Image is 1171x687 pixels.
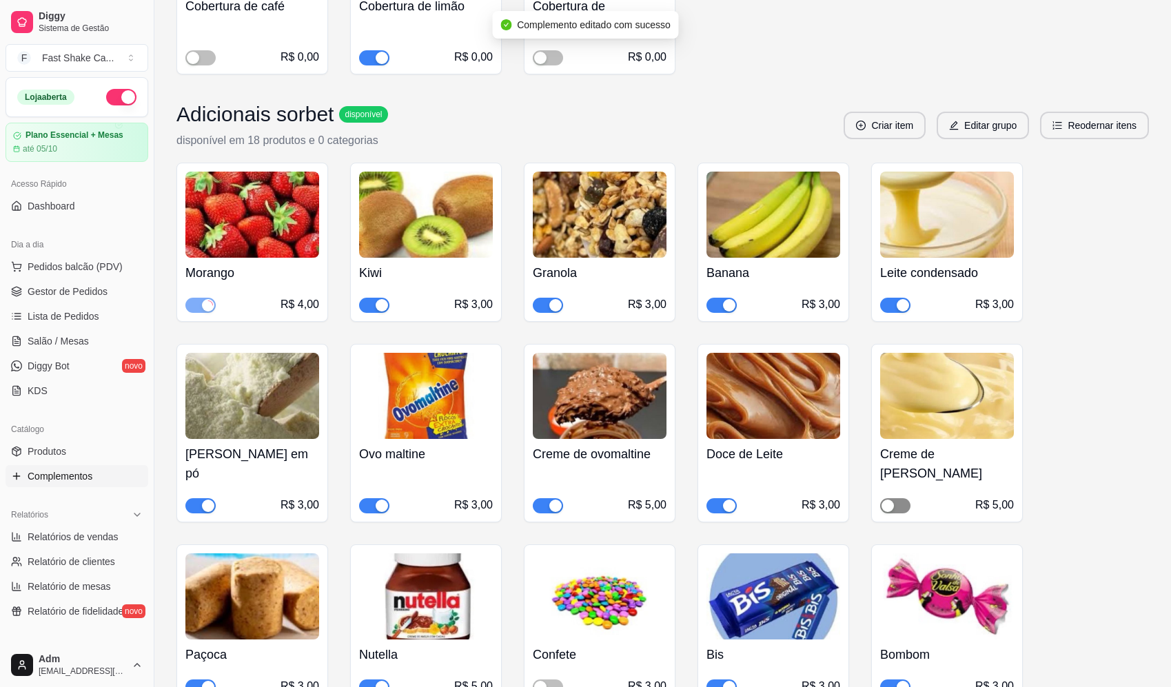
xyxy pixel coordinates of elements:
a: Produtos [6,440,148,462]
a: Relatório de mesas [6,575,148,597]
img: product-image [706,553,840,639]
h4: Bombom [880,645,1014,664]
span: Pedidos balcão (PDV) [28,260,123,274]
img: product-image [706,172,840,258]
a: Relatório de fidelidadenovo [6,600,148,622]
span: Sistema de Gestão [39,23,143,34]
p: disponível em 18 produtos e 0 categorias [176,132,388,149]
article: até 05/10 [23,143,57,154]
a: Diggy Botnovo [6,355,148,377]
h4: Kiwi [359,263,493,283]
img: product-image [880,172,1014,258]
a: KDS [6,380,148,402]
a: Salão / Mesas [6,330,148,352]
div: R$ 5,00 [628,497,666,513]
a: Relatórios de vendas [6,526,148,548]
article: Plano Essencial + Mesas [26,130,123,141]
img: product-image [185,172,319,258]
a: DiggySistema de Gestão [6,6,148,39]
img: product-image [533,353,666,439]
img: product-image [533,172,666,258]
div: R$ 0,00 [281,49,319,65]
button: Select a team [6,44,148,72]
span: Relatório de mesas [28,580,111,593]
div: R$ 3,00 [975,296,1014,313]
a: Complementos [6,465,148,487]
a: Lista de Pedidos [6,305,148,327]
h4: Confete [533,645,666,664]
span: Diggy [39,10,143,23]
div: R$ 3,00 [454,497,493,513]
div: Dia a dia [6,234,148,256]
span: ordered-list [1052,121,1062,130]
span: Dashboard [28,199,75,213]
div: Catálogo [6,418,148,440]
img: product-image [359,553,493,639]
h4: Doce de Leite [706,444,840,464]
img: product-image [880,353,1014,439]
button: editEditar grupo [937,112,1029,139]
span: Relatório de fidelidade [28,604,123,618]
div: R$ 3,00 [281,497,319,513]
div: R$ 0,00 [454,49,493,65]
div: Acesso Rápido [6,173,148,195]
div: R$ 0,00 [628,49,666,65]
button: Alterar Status [106,89,136,105]
h4: Creme de [PERSON_NAME] [880,444,1014,483]
h4: Ovo maltine [359,444,493,464]
span: Gestor de Pedidos [28,285,108,298]
span: Complementos [28,469,92,483]
span: disponível [342,109,385,120]
img: product-image [359,172,493,258]
div: R$ 5,00 [975,497,1014,513]
button: Pedidos balcão (PDV) [6,256,148,278]
img: product-image [185,353,319,439]
div: Loja aberta [17,90,74,105]
span: [EMAIL_ADDRESS][DOMAIN_NAME] [39,666,126,677]
div: R$ 3,00 [628,296,666,313]
h4: Granola [533,263,666,283]
button: Adm[EMAIL_ADDRESS][DOMAIN_NAME] [6,648,148,681]
a: Relatório de clientes [6,551,148,573]
div: R$ 3,00 [454,296,493,313]
span: Relatório de clientes [28,555,115,568]
span: loading [201,298,215,312]
h3: Adicionais sorbet [176,102,334,127]
img: product-image [533,553,666,639]
span: plus-circle [856,121,866,130]
div: R$ 3,00 [802,296,840,313]
h4: Nutella [359,645,493,664]
a: Plano Essencial + Mesasaté 05/10 [6,123,148,162]
span: Complemento editado com sucesso [517,19,671,30]
span: Adm [39,653,126,666]
h4: Paçoca [185,645,319,664]
div: Gerenciar [6,639,148,661]
span: F [17,51,31,65]
span: Lista de Pedidos [28,309,99,323]
img: product-image [880,553,1014,639]
h4: Bis [706,645,840,664]
span: Produtos [28,444,66,458]
span: Relatórios de vendas [28,530,119,544]
span: edit [949,121,959,130]
h4: Morango [185,263,319,283]
span: Salão / Mesas [28,334,89,348]
span: Relatórios [11,509,48,520]
h4: Banana [706,263,840,283]
div: R$ 3,00 [802,497,840,513]
h4: Leite condensado [880,263,1014,283]
button: ordered-listReodernar itens [1040,112,1149,139]
img: product-image [359,353,493,439]
button: plus-circleCriar item [844,112,926,139]
span: KDS [28,384,48,398]
span: Diggy Bot [28,359,70,373]
div: R$ 4,00 [281,296,319,313]
h4: [PERSON_NAME] em pó [185,444,319,483]
img: product-image [706,353,840,439]
img: product-image [185,553,319,639]
span: check-circle [500,19,511,30]
h4: Creme de ovomaltine [533,444,666,464]
a: Dashboard [6,195,148,217]
a: Gestor de Pedidos [6,280,148,303]
div: Fast Shake Ca ... [42,51,114,65]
